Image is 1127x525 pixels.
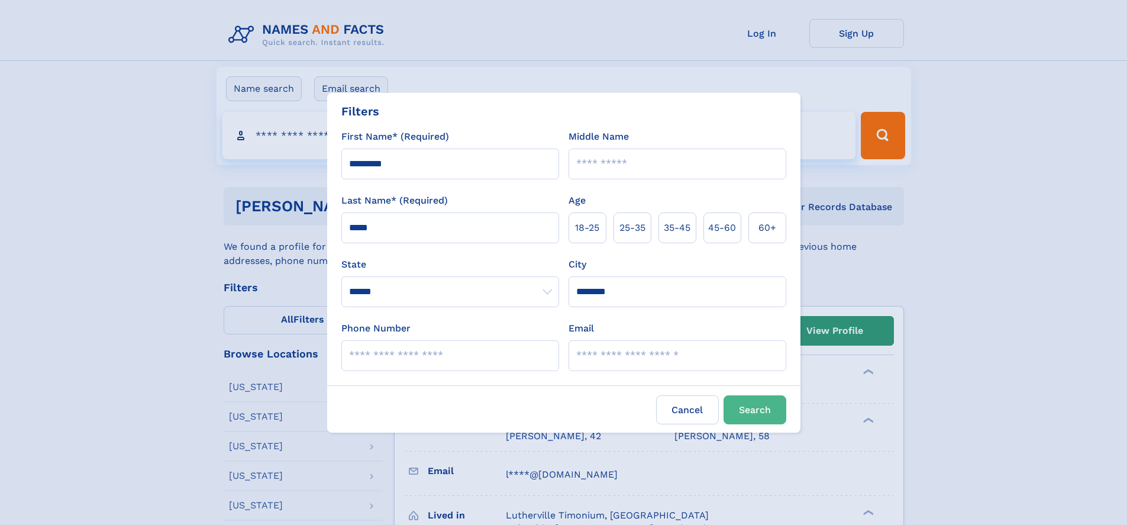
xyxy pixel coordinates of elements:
[575,221,599,235] span: 18‑25
[341,194,448,208] label: Last Name* (Required)
[569,194,586,208] label: Age
[341,257,559,272] label: State
[656,395,719,424] label: Cancel
[708,221,736,235] span: 45‑60
[341,102,379,120] div: Filters
[341,321,411,336] label: Phone Number
[569,321,594,336] label: Email
[569,257,586,272] label: City
[569,130,629,144] label: Middle Name
[619,221,645,235] span: 25‑35
[758,221,776,235] span: 60+
[724,395,786,424] button: Search
[664,221,690,235] span: 35‑45
[341,130,449,144] label: First Name* (Required)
